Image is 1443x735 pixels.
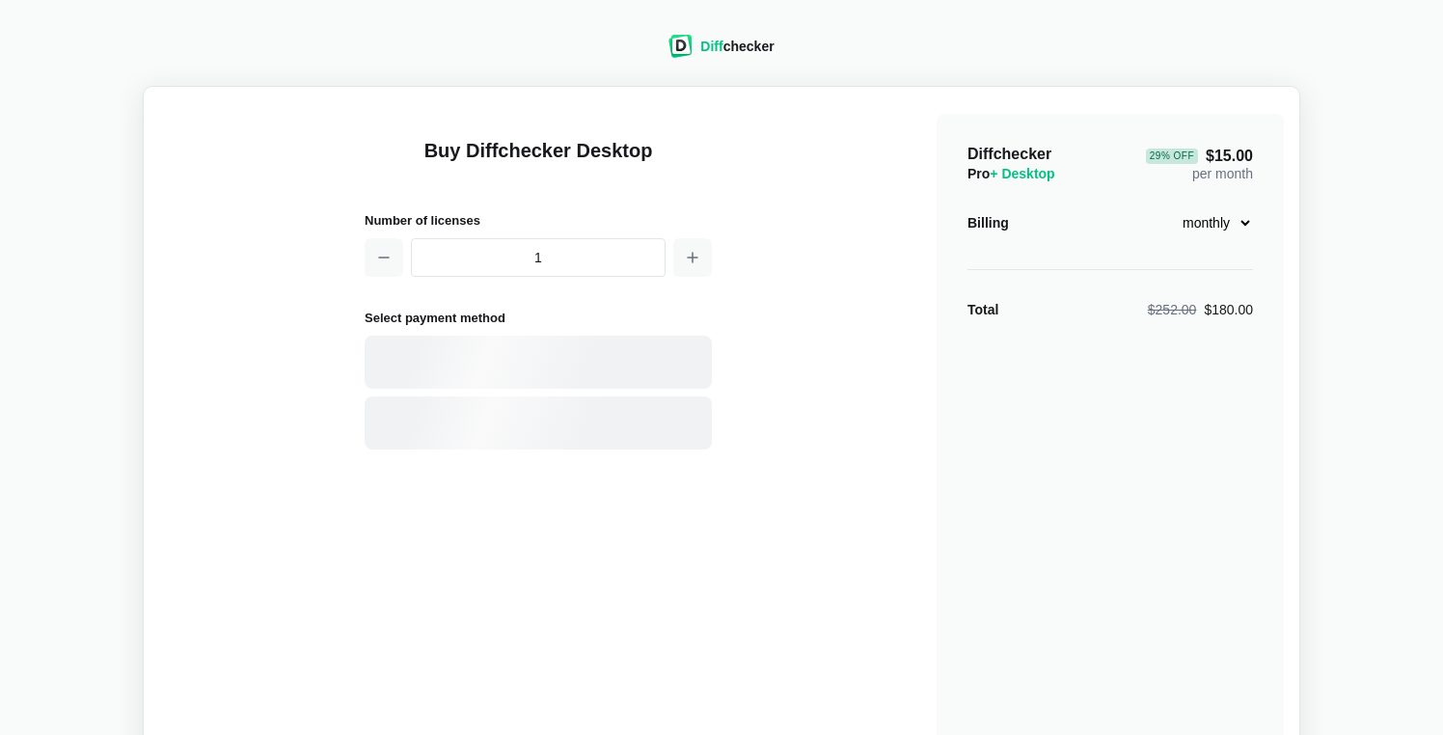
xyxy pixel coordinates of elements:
[990,166,1054,181] span: + Desktop
[365,210,712,231] h2: Number of licenses
[967,213,1009,232] div: Billing
[668,35,693,58] img: Diffchecker logo
[1148,300,1253,319] div: $180.00
[700,37,774,56] div: checker
[365,137,712,187] h1: Buy Diffchecker Desktop
[967,166,1055,181] span: Pro
[967,302,998,317] strong: Total
[1146,149,1198,164] div: 29 % Off
[668,45,774,61] a: Diffchecker logoDiffchecker
[967,146,1051,162] span: Diffchecker
[1146,149,1253,164] span: $15.00
[1148,302,1197,317] span: $252.00
[700,39,722,54] span: Diff
[365,308,712,328] h2: Select payment method
[411,238,666,277] input: 1
[1146,145,1253,183] div: per month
